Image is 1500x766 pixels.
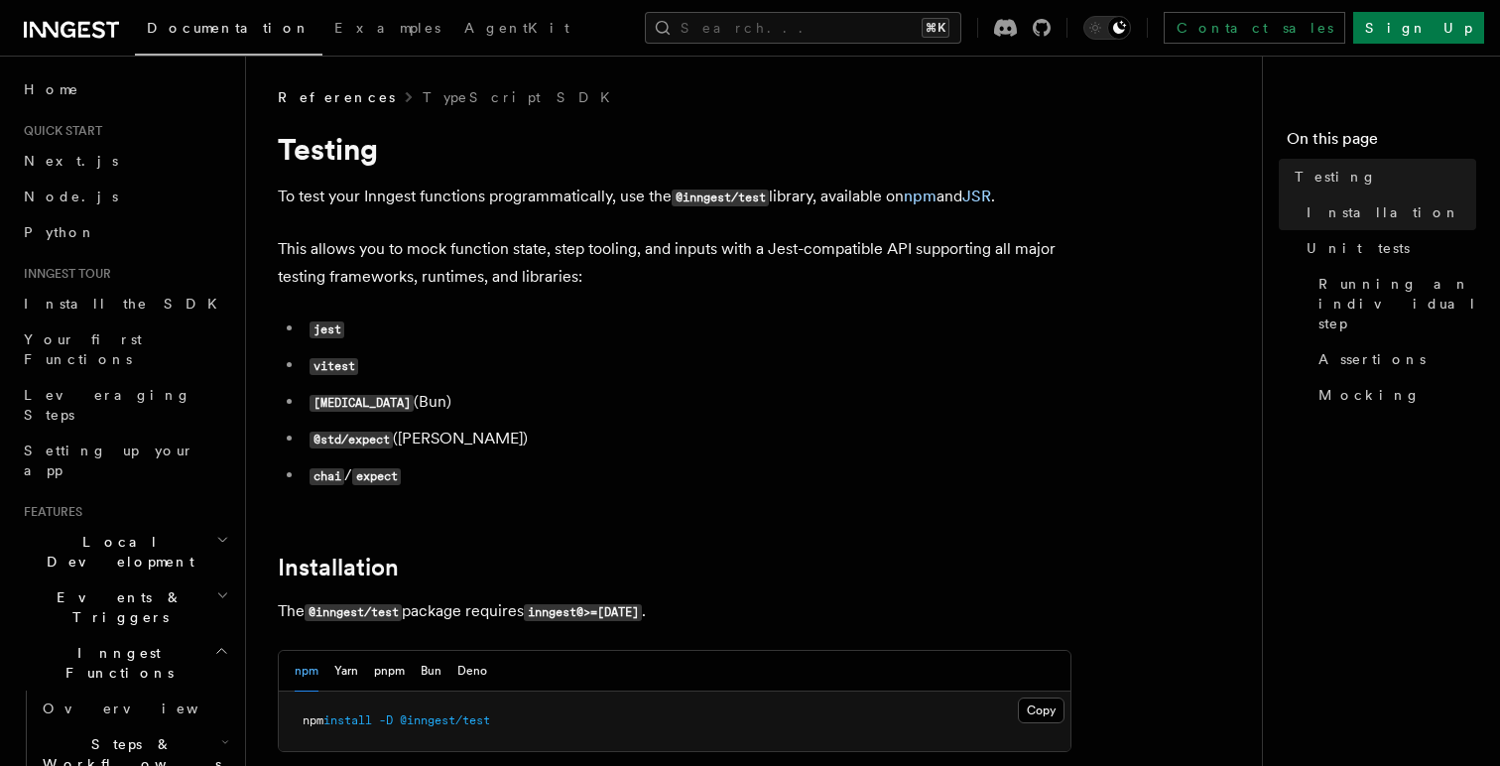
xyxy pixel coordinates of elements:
button: pnpm [374,651,405,692]
h1: Testing [278,131,1071,167]
span: Assertions [1318,349,1426,369]
button: Bun [421,651,441,692]
a: Install the SDK [16,286,233,321]
span: Inngest tour [16,266,111,282]
code: vitest [310,358,358,375]
a: TypeScript SDK [423,87,622,107]
code: chai [310,468,344,485]
a: Running an individual step [1311,266,1476,341]
code: expect [352,468,401,485]
a: Setting up your app [16,433,233,488]
span: Node.js [24,189,118,204]
code: @inngest/test [672,190,769,206]
span: Unit tests [1307,238,1410,258]
button: Copy [1018,698,1064,723]
p: This allows you to mock function state, step tooling, and inputs with a Jest-compatible API suppo... [278,235,1071,291]
a: Contact sales [1164,12,1345,44]
a: Overview [35,691,233,726]
span: Leveraging Steps [24,387,191,423]
li: ([PERSON_NAME]) [304,425,1071,453]
p: To test your Inngest functions programmatically, use the library, available on and . [278,183,1071,211]
button: Toggle dark mode [1083,16,1131,40]
span: -D [379,713,393,727]
a: Home [16,71,233,107]
span: Next.js [24,153,118,169]
code: [MEDICAL_DATA] [310,395,414,412]
a: Sign Up [1353,12,1484,44]
span: Events & Triggers [16,587,216,627]
button: Inngest Functions [16,635,233,691]
a: Node.js [16,179,233,214]
code: @std/expect [310,432,393,448]
span: Home [24,79,79,99]
code: @inngest/test [305,604,402,621]
span: Quick start [16,123,102,139]
kbd: ⌘K [922,18,949,38]
span: Running an individual step [1318,274,1477,333]
span: Install the SDK [24,296,229,312]
code: jest [310,321,344,338]
h4: On this page [1287,127,1476,159]
span: AgentKit [464,20,569,36]
a: Installation [1299,194,1476,230]
a: Unit tests [1299,230,1476,266]
span: @inngest/test [400,713,490,727]
code: inngest@>=[DATE] [524,604,642,621]
a: Installation [278,554,399,581]
span: References [278,87,395,107]
a: Python [16,214,233,250]
span: Local Development [16,532,216,572]
span: Python [24,224,96,240]
a: Assertions [1311,341,1476,377]
button: Yarn [334,651,358,692]
li: (Bun) [304,388,1071,417]
span: Features [16,504,82,520]
span: Examples [334,20,440,36]
button: Local Development [16,524,233,579]
span: npm [303,713,323,727]
a: Mocking [1311,377,1476,413]
span: Installation [1307,202,1460,222]
span: Your first Functions [24,331,142,367]
a: Examples [322,6,452,54]
a: JSR [962,187,991,205]
a: Next.js [16,143,233,179]
li: / [304,461,1071,490]
a: Testing [1287,159,1476,194]
button: npm [295,651,318,692]
span: Inngest Functions [16,643,214,683]
span: Setting up your app [24,443,194,478]
span: Mocking [1318,385,1421,405]
button: Deno [457,651,487,692]
span: Overview [43,701,247,716]
button: Events & Triggers [16,579,233,635]
span: install [323,713,372,727]
span: Testing [1295,167,1377,187]
span: Documentation [147,20,311,36]
a: Your first Functions [16,321,233,377]
p: The package requires . [278,597,1071,626]
a: Leveraging Steps [16,377,233,433]
a: npm [904,187,937,205]
button: Search...⌘K [645,12,961,44]
a: AgentKit [452,6,581,54]
a: Documentation [135,6,322,56]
